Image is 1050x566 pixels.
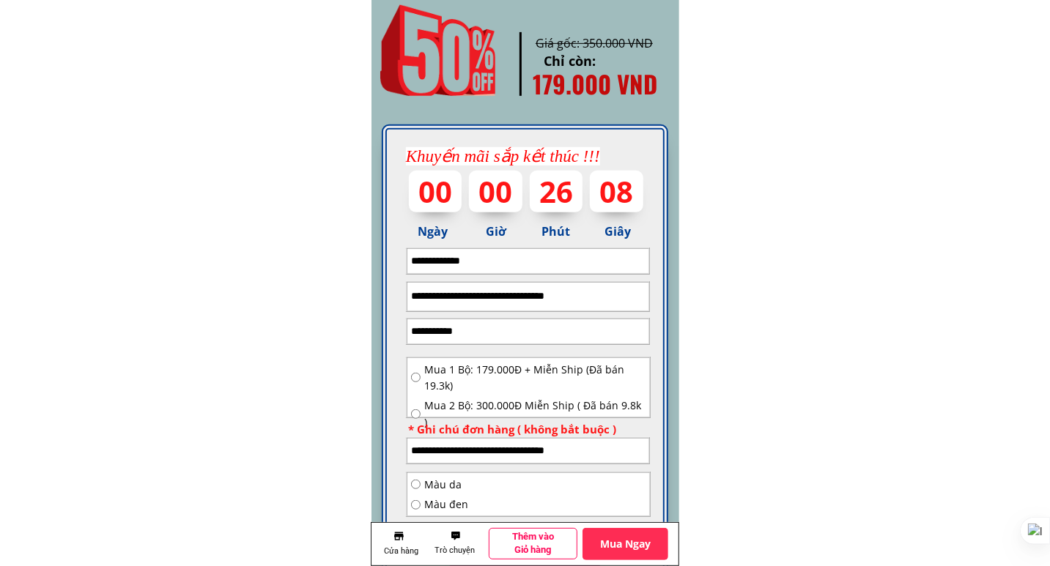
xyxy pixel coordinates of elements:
[498,530,568,556] h1: Thêm vào Giỏ hàng
[382,545,422,558] h1: Cửa hàng
[583,528,668,559] p: Mua Ngay
[533,65,670,104] h2: 179.000 VND
[486,223,511,242] h3: Giờ
[424,398,646,431] span: Mua 2 Bộ: 300.000Đ Miễn Ship ( Đã bán 9.8k )
[605,223,631,242] h3: Giây
[544,51,599,72] h3: Chỉ còn:
[408,420,642,438] div: * Ghi chú đơn hàng ( không bắt buộc )
[418,223,453,242] h3: Ngày
[431,544,479,557] h1: Trò chuyện
[424,362,646,395] span: Mua 1 Bộ: 179.000Đ + Miễn Ship (Đã bán 19.3k)
[536,34,659,53] div: Giá gốc: 350.000 VND
[424,496,468,513] span: Màu đen
[406,147,600,165] span: Khuyến mãi sắp kết thúc !!!
[541,223,572,242] h3: Phút
[424,477,468,493] span: Màu da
